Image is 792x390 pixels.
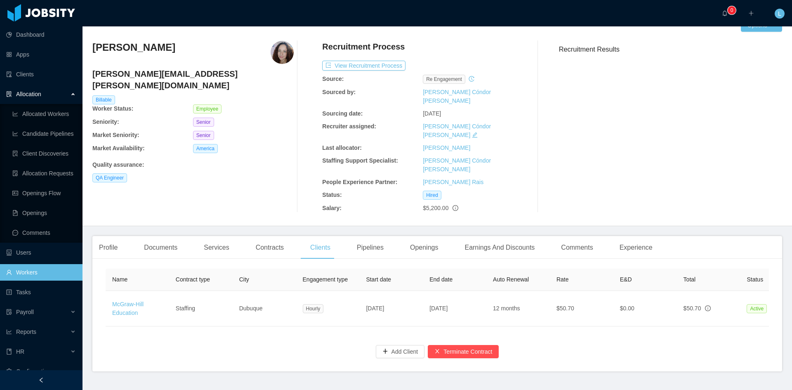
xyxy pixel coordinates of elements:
b: Status: [322,191,342,198]
td: Dubuque [233,291,296,326]
a: icon: auditClients [6,66,76,83]
a: [PERSON_NAME] Rais [423,179,483,185]
i: icon: file-protect [6,309,12,315]
span: HR [16,348,24,355]
span: QA Engineer [92,173,127,182]
span: Status [747,276,763,283]
span: City [239,276,249,283]
div: Documents [137,236,184,259]
a: [PERSON_NAME] [423,144,470,151]
span: Auto Renewal [493,276,529,283]
i: icon: history [469,76,474,82]
span: Start date [366,276,391,283]
b: Seniority: [92,118,119,125]
a: icon: profileTasks [6,284,76,300]
span: Hired [423,191,441,200]
a: icon: idcardOpenings Flow [12,185,76,201]
a: icon: line-chartCandidate Pipelines [12,125,76,142]
span: America [193,144,218,153]
h3: Recruitment Results [559,44,782,54]
b: Sourcing date: [322,110,363,117]
a: [PERSON_NAME] Cóndor [PERSON_NAME] [423,89,491,104]
span: Total [684,276,696,283]
button: icon: exportView Recruitment Process [322,61,405,71]
a: icon: file-searchClient Discoveries [12,145,76,162]
span: [DATE] [423,110,441,117]
i: icon: bell [722,10,728,16]
span: info-circle [705,305,711,311]
div: Pipelines [350,236,390,259]
h4: [PERSON_NAME][EMAIL_ADDRESS][PERSON_NAME][DOMAIN_NAME] [92,68,294,91]
h3: [PERSON_NAME] [92,41,175,54]
i: icon: solution [6,91,12,97]
span: re engagement [423,75,465,84]
b: Quality assurance : [92,161,144,168]
a: McGraw-Hill Education [112,301,144,316]
i: icon: book [6,349,12,355]
a: icon: line-chartAllocated Workers [12,106,76,122]
b: Staffing Support Specialist: [322,157,398,164]
a: icon: appstoreApps [6,46,76,63]
span: Allocation [16,91,41,97]
a: icon: robotUsers [6,244,76,261]
span: Employee [193,104,222,113]
a: icon: messageComments [12,225,76,241]
div: Services [197,236,236,259]
a: icon: file-doneAllocation Requests [12,165,76,182]
span: Payroll [16,309,34,315]
b: Worker Status: [92,105,133,112]
i: icon: setting [6,369,12,374]
span: $0.00 [620,305,634,312]
span: Billable [92,95,115,104]
a: icon: pie-chartDashboard [6,26,76,43]
img: 231facc0-7dd2-4d2a-a9cb-f84fa930361c_67fd986b8dcd2-400w.png [271,41,294,64]
b: Last allocator: [322,144,362,151]
span: Hourly [303,304,324,313]
span: Name [112,276,127,283]
span: Staffing [176,305,195,312]
div: Earnings And Discounts [458,236,541,259]
b: People Experience Partner: [322,179,397,185]
b: Recruiter assigned: [322,123,376,130]
button: icon: plusAdd Client [376,345,425,358]
td: 12 months [486,291,550,326]
b: Source: [322,76,344,82]
span: $50.70 [684,305,701,312]
a: icon: file-textOpenings [12,205,76,221]
i: icon: plus [748,10,754,16]
a: [PERSON_NAME] Cóndor [PERSON_NAME] [423,157,491,173]
span: info-circle [453,205,458,211]
span: L [778,9,781,19]
span: [DATE] [366,305,384,312]
td: $50.70 [550,291,613,326]
span: $5,200.00 [423,205,448,211]
span: Engagement type [303,276,348,283]
i: icon: edit [472,132,478,138]
div: Profile [92,236,124,259]
span: Senior [193,131,214,140]
div: Comments [554,236,599,259]
button: icon: closeTerminate Contract [428,345,499,358]
b: Salary: [322,205,342,211]
span: End date [429,276,453,283]
a: icon: exportView Recruitment Process [322,62,405,69]
span: Contract type [176,276,210,283]
a: [PERSON_NAME] Cóndor [PERSON_NAME] [423,123,491,138]
a: icon: userWorkers [6,264,76,281]
span: Senior [193,118,214,127]
div: Openings [403,236,445,259]
div: Contracts [249,236,290,259]
div: Clients [304,236,337,259]
b: Sourced by: [322,89,356,95]
sup: 0 [728,6,736,14]
span: Reports [16,329,36,335]
span: Active [747,304,767,313]
div: Experience [613,236,659,259]
h4: Recruitment Process [322,41,405,52]
span: Configuration [16,368,50,375]
span: [DATE] [429,305,448,312]
i: icon: line-chart [6,329,12,335]
span: E&D [620,276,632,283]
b: Market Seniority: [92,132,139,138]
span: Rate [556,276,569,283]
